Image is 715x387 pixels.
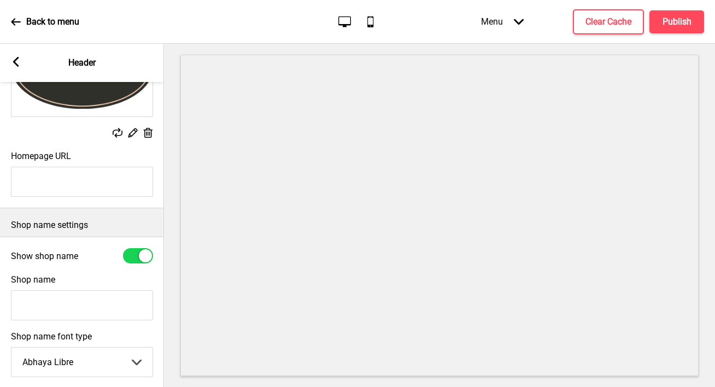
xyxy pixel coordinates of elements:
button: Clear Cache [573,9,644,34]
label: Homepage URL [11,151,71,161]
label: Shop name font type [11,331,153,342]
h4: Clear Cache [585,16,631,28]
label: Shop name [11,274,55,285]
p: Shop name settings [11,219,153,231]
p: Header [68,57,96,69]
p: Back to menu [26,16,79,28]
label: Show shop name [11,251,78,261]
a: Back to menu [11,7,79,37]
button: Publish [649,10,704,33]
h4: Publish [663,16,691,28]
div: Menu [470,5,535,38]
